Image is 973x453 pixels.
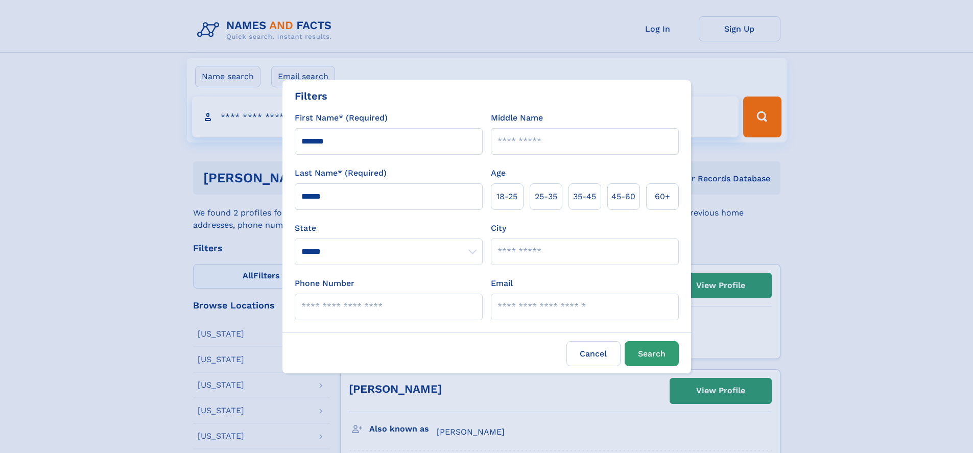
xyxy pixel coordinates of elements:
label: First Name* (Required) [295,112,388,124]
label: Phone Number [295,277,354,290]
div: Filters [295,88,327,104]
label: Last Name* (Required) [295,167,387,179]
span: 35‑45 [573,190,596,203]
span: 25‑35 [535,190,557,203]
button: Search [625,341,679,366]
label: Email [491,277,513,290]
label: State [295,222,483,234]
label: City [491,222,506,234]
label: Middle Name [491,112,543,124]
span: 45‑60 [611,190,635,203]
span: 60+ [655,190,670,203]
label: Age [491,167,506,179]
span: 18‑25 [496,190,517,203]
label: Cancel [566,341,621,366]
